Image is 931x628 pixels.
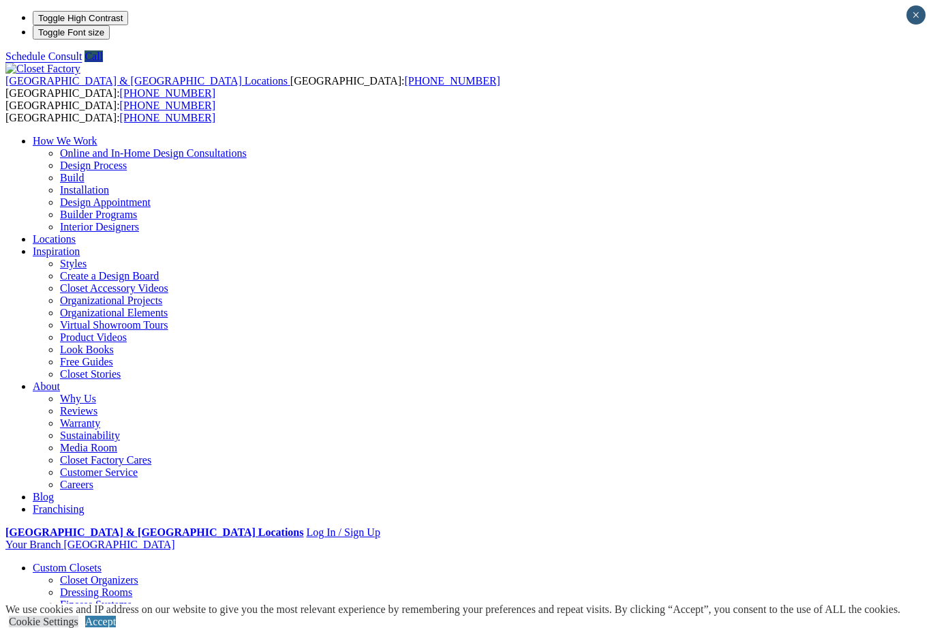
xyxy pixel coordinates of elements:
[5,63,80,75] img: Closet Factory
[306,526,380,538] a: Log In / Sign Up
[33,135,97,147] a: How We Work
[60,184,109,196] a: Installation
[60,282,168,294] a: Closet Accessory Videos
[60,209,137,220] a: Builder Programs
[60,147,247,159] a: Online and In-Home Design Consultations
[60,393,96,404] a: Why Us
[38,13,123,23] span: Toggle High Contrast
[5,100,215,123] span: [GEOGRAPHIC_DATA]: [GEOGRAPHIC_DATA]:
[60,368,121,380] a: Closet Stories
[60,599,132,610] a: Finesse Systems
[33,503,85,515] a: Franchising
[85,616,116,627] a: Accept
[60,574,138,586] a: Closet Organizers
[33,380,60,392] a: About
[60,331,127,343] a: Product Videos
[906,5,926,25] button: Close
[60,454,151,466] a: Closet Factory Cares
[85,50,103,62] a: Call
[60,160,127,171] a: Design Process
[33,245,80,257] a: Inspiration
[60,270,159,282] a: Create a Design Board
[60,442,117,453] a: Media Room
[5,539,175,550] a: Your Branch [GEOGRAPHIC_DATA]
[5,75,288,87] span: [GEOGRAPHIC_DATA] & [GEOGRAPHIC_DATA] Locations
[38,27,104,38] span: Toggle Font size
[404,75,500,87] a: [PHONE_NUMBER]
[60,466,138,478] a: Customer Service
[5,603,900,616] div: We use cookies and IP address on our website to give you the most relevant experience by remember...
[120,100,215,111] a: [PHONE_NUMBER]
[60,479,93,490] a: Careers
[120,87,215,99] a: [PHONE_NUMBER]
[33,491,54,503] a: Blog
[5,75,290,87] a: [GEOGRAPHIC_DATA] & [GEOGRAPHIC_DATA] Locations
[60,319,168,331] a: Virtual Showroom Tours
[60,430,120,441] a: Sustainability
[60,417,100,429] a: Warranty
[60,258,87,269] a: Styles
[60,295,162,306] a: Organizational Projects
[60,586,132,598] a: Dressing Rooms
[5,75,500,99] span: [GEOGRAPHIC_DATA]: [GEOGRAPHIC_DATA]:
[33,25,110,40] button: Toggle Font size
[5,50,82,62] a: Schedule Consult
[63,539,174,550] span: [GEOGRAPHIC_DATA]
[60,221,139,233] a: Interior Designers
[60,344,114,355] a: Look Books
[60,405,97,417] a: Reviews
[33,233,76,245] a: Locations
[5,526,303,538] a: [GEOGRAPHIC_DATA] & [GEOGRAPHIC_DATA] Locations
[60,356,113,368] a: Free Guides
[120,112,215,123] a: [PHONE_NUMBER]
[5,539,61,550] span: Your Branch
[33,562,102,573] a: Custom Closets
[60,307,168,318] a: Organizational Elements
[9,616,78,627] a: Cookie Settings
[60,196,151,208] a: Design Appointment
[33,11,128,25] button: Toggle High Contrast
[60,172,85,183] a: Build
